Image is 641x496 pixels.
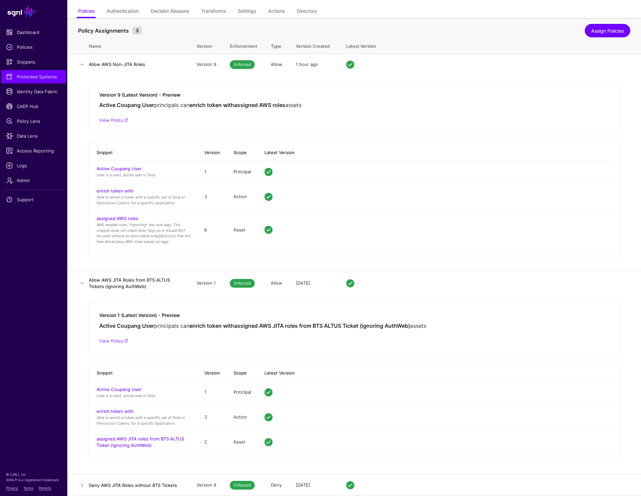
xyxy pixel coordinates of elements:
span: principals can [154,102,189,108]
th: Type [264,36,289,54]
strong: assigned AWS JITA roles from BTS ALTUS Ticket (ignoring AuthWeb) [234,322,410,329]
td: 3 [198,183,227,210]
th: Version [190,36,223,54]
span: Support [6,196,61,203]
p: SGNL® is a registered trademark [6,477,61,483]
th: Enforcement [223,36,264,54]
td: Deny [264,474,289,496]
span: Enforced [230,279,255,288]
span: Policy Lens [6,118,61,125]
span: Logs [6,162,61,169]
span: principals can [154,322,189,329]
span: Access Reporting [6,147,61,154]
a: Active Coupang User [97,166,142,171]
th: Scope [227,365,258,381]
a: Policies [78,5,95,18]
th: Snippet [97,145,198,161]
span: Enforced [230,60,255,69]
a: Active Coupang User [97,387,142,392]
h4: Deny AWS JITA Roles without BTS Tickets [89,482,183,488]
a: Decision Reasons [151,5,189,18]
span: Dashboard [6,29,61,36]
td: Version 8 [190,474,223,496]
span: Admin [6,177,61,184]
th: Name [89,36,190,54]
th: Latest Version [258,365,612,381]
a: Logs [1,159,66,172]
a: assigned AWS roles [97,216,138,221]
a: Policy Lens [1,114,66,128]
td: Allow [264,54,289,75]
p: Able to enrich a token with a specific set of Role or Permission Claims, for a specific Application [97,194,191,206]
a: View Policy [99,338,128,344]
a: Directory [297,5,317,18]
th: Version Created [289,36,340,54]
a: Protected Systems [1,70,66,83]
a: Data Lens [1,129,66,143]
td: 1 [198,161,227,183]
a: Admin [1,174,66,187]
span: [DATE] [296,482,310,488]
span: Protected Systems [6,73,61,80]
span: assets [410,322,426,329]
span: Identity Data Fabric [6,88,61,95]
td: Action [227,403,258,431]
span: Data Lens [6,133,61,139]
a: Authentication [107,5,139,18]
td: Principal [227,381,258,403]
td: 2 [198,431,227,453]
strong: assigned AWS roles [234,102,285,108]
th: Version [198,145,227,161]
span: [DATE] [296,280,310,286]
a: CAEP Hub [1,100,66,113]
small: 3 [132,27,142,35]
a: Privacy [6,486,18,490]
a: Settings [238,5,256,18]
a: Identity Data Fabric [1,85,66,98]
p: Able to enrich a token with a specific set of Role or Permission Claims, for a specific Application [97,415,191,426]
th: Latest Version [340,36,641,54]
h5: Version 9 (Latest Version) - Preview [99,92,609,98]
a: Patents [39,486,51,490]
strong: Active Coupang User [99,322,154,329]
a: Access Reporting [1,144,66,157]
a: Policies [1,40,66,54]
a: Snippets [1,55,66,69]
a: View Policy [99,117,128,123]
th: Latest Version [258,145,612,161]
span: 1 hour ago [296,62,318,67]
p: User is a valid, active user in Okta [97,393,191,399]
span: Enforced [230,481,255,490]
span: Snippets [6,59,61,65]
p: AWS related roles, *ignoring* any role tags. This snippet does not check Role Tags so it should N... [97,222,191,244]
td: Asset [227,431,258,453]
td: 1 [198,381,227,403]
span: CAEP Hub [6,103,61,110]
td: Principal [227,161,258,183]
a: Transforms [201,5,226,18]
h4: Allow AWS JITA Roles from BTS ALTUS Tickets (ignoring AuthWeb) [89,277,183,289]
a: Assign Policies [585,24,630,37]
p: User is a valid, active user in Okta [97,172,191,178]
td: Action [227,183,258,210]
span: Policies [6,44,61,50]
a: enrich token with [97,188,134,193]
td: Allow [264,271,289,295]
td: 3 [198,403,227,431]
td: 6 [198,211,227,249]
a: SGNL [4,4,63,19]
th: Version [198,365,227,381]
a: enrich token with [97,409,134,414]
p: © [URL], Inc [6,472,61,477]
td: Asset [227,211,258,249]
strong: enrich token with [189,102,234,108]
td: Version 1 [190,271,223,295]
strong: Active Coupang User [99,102,154,108]
a: Actions [268,5,285,18]
td: Version 9 [190,54,223,75]
th: Snippet [97,365,198,381]
th: Scope [227,145,258,161]
a: Dashboard [1,26,66,39]
a: assigned AWS JITA roles from BTS ALTUS Ticket (ignoring AuthWeb) [97,436,184,448]
h5: Version 1 (Latest Version) - Preview [99,313,609,318]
